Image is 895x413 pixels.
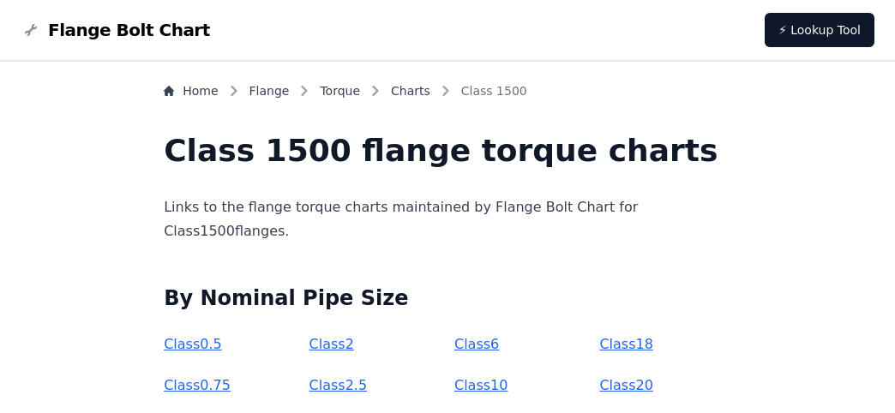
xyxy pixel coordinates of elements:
a: Charts [391,82,430,99]
a: Class20 [599,377,652,393]
img: Flange Bolt Chart Logo [21,20,41,40]
a: Flange Bolt Chart LogoFlange Bolt Chart [21,18,210,42]
span: Class 1500 [461,82,527,99]
a: Class2 [309,336,354,352]
a: Flange [249,82,290,99]
a: Class10 [454,377,508,393]
h2: By Nominal Pipe Size [164,284,731,312]
a: Class2.5 [309,377,368,393]
a: ⚡ Lookup Tool [765,13,874,47]
nav: Breadcrumb [164,82,731,106]
a: Class18 [599,336,652,352]
a: Class6 [454,336,499,352]
p: Links to the flange torque charts maintained by Flange Bolt Chart for Class 1500 flanges. [164,195,731,243]
a: Class0.75 [164,377,231,393]
h1: Class 1500 flange torque charts [164,134,731,168]
a: Torque [320,82,360,99]
a: Home [164,82,218,99]
span: Flange Bolt Chart [48,18,210,42]
a: Class0.5 [164,336,222,352]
